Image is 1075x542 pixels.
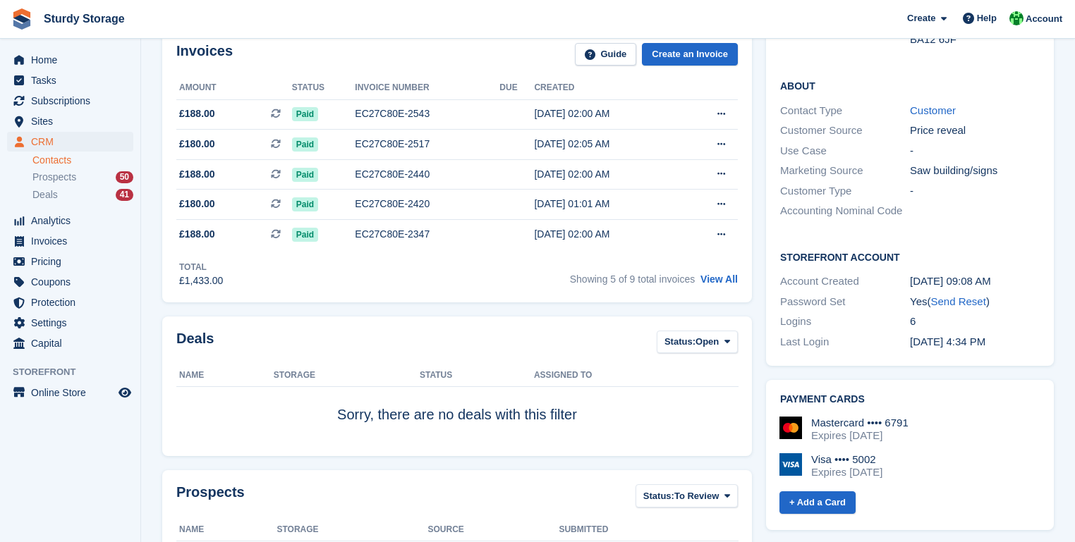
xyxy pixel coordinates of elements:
div: Use Case [780,143,910,159]
div: Marketing Source [780,163,910,179]
h2: About [780,78,1040,92]
div: EC27C80E-2420 [355,197,499,211]
h2: Payment cards [780,394,1040,405]
a: menu [7,91,133,111]
div: 50 [116,171,133,183]
th: Source [428,519,559,541]
span: Open [696,335,719,349]
button: Status: Open [657,331,738,354]
a: menu [7,292,133,312]
th: Assigned to [534,364,738,387]
th: Status [292,77,356,99]
div: Total [179,261,223,273]
span: Analytics [31,211,116,230]
span: Paid [292,168,318,182]
div: Saw building/signs [910,163,1040,179]
a: menu [7,132,133,152]
th: Name [176,519,277,541]
div: EC27C80E-2517 [355,137,499,152]
img: Mastercard Logo [779,417,802,439]
span: Storefront [13,365,140,379]
a: menu [7,231,133,251]
a: menu [7,50,133,70]
div: - [910,143,1040,159]
a: Contacts [32,154,133,167]
span: Help [977,11,997,25]
th: Due [499,77,534,99]
div: Mastercard •••• 6791 [811,417,909,429]
span: CRM [31,132,116,152]
div: Account Created [780,273,910,290]
div: Logins [780,314,910,330]
div: Price reveal [910,123,1040,139]
a: menu [7,111,133,131]
h2: Invoices [176,43,233,66]
a: Create an Invoice [642,43,738,66]
h2: Storefront Account [780,250,1040,264]
span: Sites [31,111,116,131]
a: menu [7,70,133,90]
span: Tasks [31,70,116,90]
div: - [910,183,1040,199]
h2: Prospects [176,484,245,510]
th: Status [420,364,534,387]
th: Amount [176,77,292,99]
div: Customer Type [780,183,910,199]
span: £188.00 [179,167,215,182]
th: Name [176,364,274,387]
div: £1,433.00 [179,273,223,288]
img: stora-icon-8386f47178a22dfd0bd8f6a31ec36ba5ce8667c1dd55bd0f319d3a0aa187defe.svg [11,8,32,30]
div: Accounting Nominal Code [780,203,910,219]
div: [DATE] 01:01 AM [534,197,680,211]
span: Prospects [32,171,76,184]
a: Preview store [116,384,133,401]
div: Yes [910,294,1040,310]
th: Submitted [559,519,737,541]
th: Storage [274,364,420,387]
a: Sturdy Storage [38,7,130,30]
span: Paid [292,197,318,211]
time: 2025-07-31 15:34:04 UTC [910,335,985,347]
span: Coupons [31,272,116,292]
th: Storage [277,519,427,541]
th: Created [534,77,680,99]
div: EC27C80E-2347 [355,227,499,242]
span: Status: [664,335,696,349]
a: menu [7,272,133,292]
div: 41 [116,189,133,201]
span: £188.00 [179,227,215,242]
span: Home [31,50,116,70]
span: Subscriptions [31,91,116,111]
span: ( ) [927,295,989,307]
div: Customer Source [780,123,910,139]
a: Customer [910,104,956,116]
a: + Add a Card [779,491,856,515]
span: £188.00 [179,106,215,121]
span: Settings [31,313,116,333]
div: Visa •••• 5002 [811,453,882,466]
a: menu [7,211,133,230]
span: £180.00 [179,137,215,152]
div: Last Login [780,334,910,350]
div: [DATE] 02:05 AM [534,137,680,152]
div: [DATE] 02:00 AM [534,227,680,242]
h2: Deals [176,331,214,357]
a: View All [700,273,738,285]
a: Deals 41 [32,187,133,202]
div: Expires [DATE] [811,429,909,442]
span: Paid [292,137,318,152]
span: Paid [292,228,318,242]
span: Create [907,11,935,25]
span: Status: [643,489,674,503]
span: Online Store [31,383,116,402]
div: [DATE] 09:08 AM [910,273,1040,290]
span: Invoices [31,231,116,251]
th: Invoice number [355,77,499,99]
span: Capital [31,333,116,353]
span: To Review [674,489,719,503]
span: Showing 5 of 9 total invoices [570,273,695,285]
div: EC27C80E-2440 [355,167,499,182]
span: Account [1026,12,1062,26]
div: 6 [910,314,1040,330]
div: BA12 6JF [910,32,1040,48]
